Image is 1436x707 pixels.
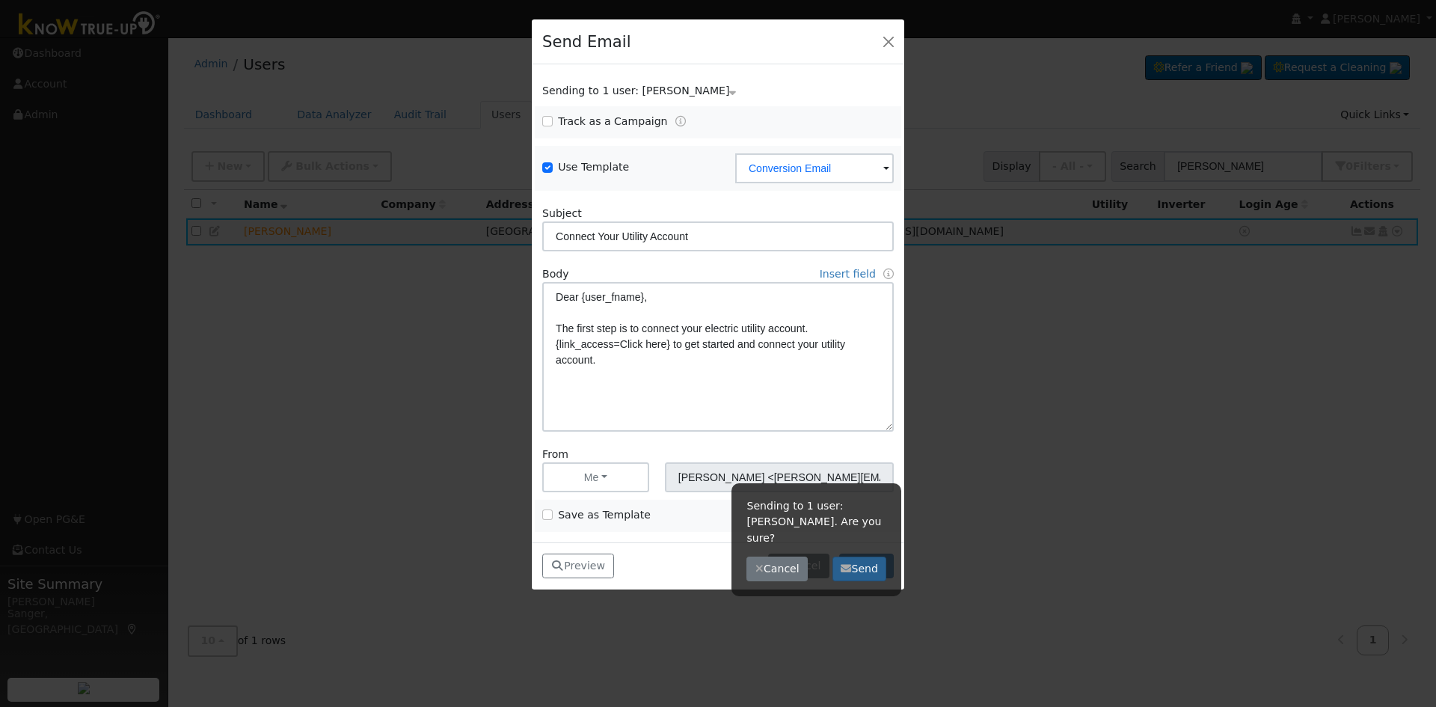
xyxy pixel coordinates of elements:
label: Subject [542,206,582,221]
input: Use Template [542,162,553,173]
button: Cancel [746,557,808,582]
a: Insert field [820,268,876,280]
button: Preview [542,554,614,579]
a: Fields [883,268,894,280]
label: From [542,447,568,462]
label: Use Template [558,159,629,175]
button: Me [542,462,649,492]
label: Body [542,266,569,282]
input: Save as Template [542,509,553,520]
a: Tracking Campaigns [675,115,686,127]
input: Track as a Campaign [542,116,553,126]
input: Select a Template [735,153,894,183]
div: Show users [535,83,902,99]
button: Send [832,557,887,582]
h4: Send Email [542,30,630,54]
label: Track as a Campaign [558,114,667,129]
label: Save as Template [558,507,651,523]
p: Sending to 1 user: [PERSON_NAME]. Are you sure? [746,498,886,545]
